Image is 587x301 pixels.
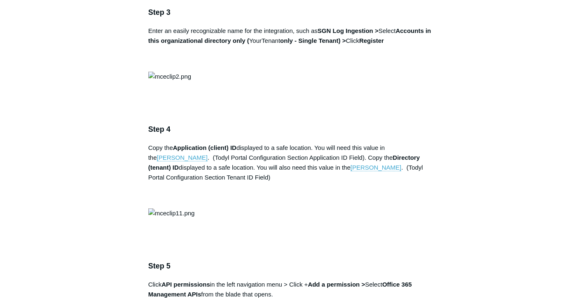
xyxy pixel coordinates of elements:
p: Enter an easily recognizable name for the integration, such as Select YourTenant Click [148,26,439,65]
strong: Office 365 Management APIs [148,281,412,298]
h3: Step 4 [148,124,439,135]
strong: Register [359,37,384,44]
img: mceclip11.png [148,208,195,218]
img: mceclip2.png [148,72,191,82]
p: Click in the left navigation menu > Click + Select from the blade that opens. [148,280,439,299]
strong: SGN Log Ingestion > [318,27,379,34]
strong: Accounts in this organizational directory only ( [148,27,431,44]
strong: API permissions [161,281,210,288]
h3: Step 3 [148,7,439,19]
strong: Application (client) ID [173,144,236,151]
strong: Add a permission > [308,281,365,288]
strong: only - Single Tenant) > [280,37,346,44]
a: [PERSON_NAME] [157,154,208,161]
h3: Step 5 [148,260,439,272]
a: [PERSON_NAME] [351,164,401,171]
strong: Directory (tenant) ID [148,154,420,171]
p: Copy the displayed to a safe location. You will need this value in the . (Todyl Portal Configurat... [148,143,439,202]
